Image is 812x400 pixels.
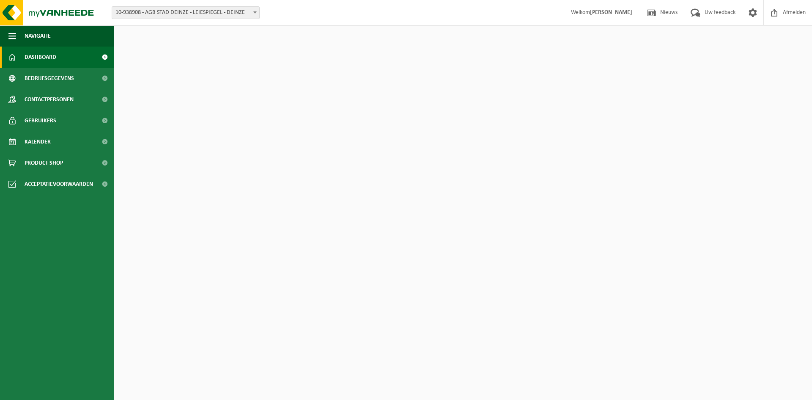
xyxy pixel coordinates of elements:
[112,6,260,19] span: 10-938908 - AGB STAD DEINZE - LEIESPIEGEL - DEINZE
[25,174,93,195] span: Acceptatievoorwaarden
[112,7,259,19] span: 10-938908 - AGB STAD DEINZE - LEIESPIEGEL - DEINZE
[25,152,63,174] span: Product Shop
[590,9,632,16] strong: [PERSON_NAME]
[25,68,74,89] span: Bedrijfsgegevens
[25,110,56,131] span: Gebruikers
[25,131,51,152] span: Kalender
[25,89,74,110] span: Contactpersonen
[25,47,56,68] span: Dashboard
[25,25,51,47] span: Navigatie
